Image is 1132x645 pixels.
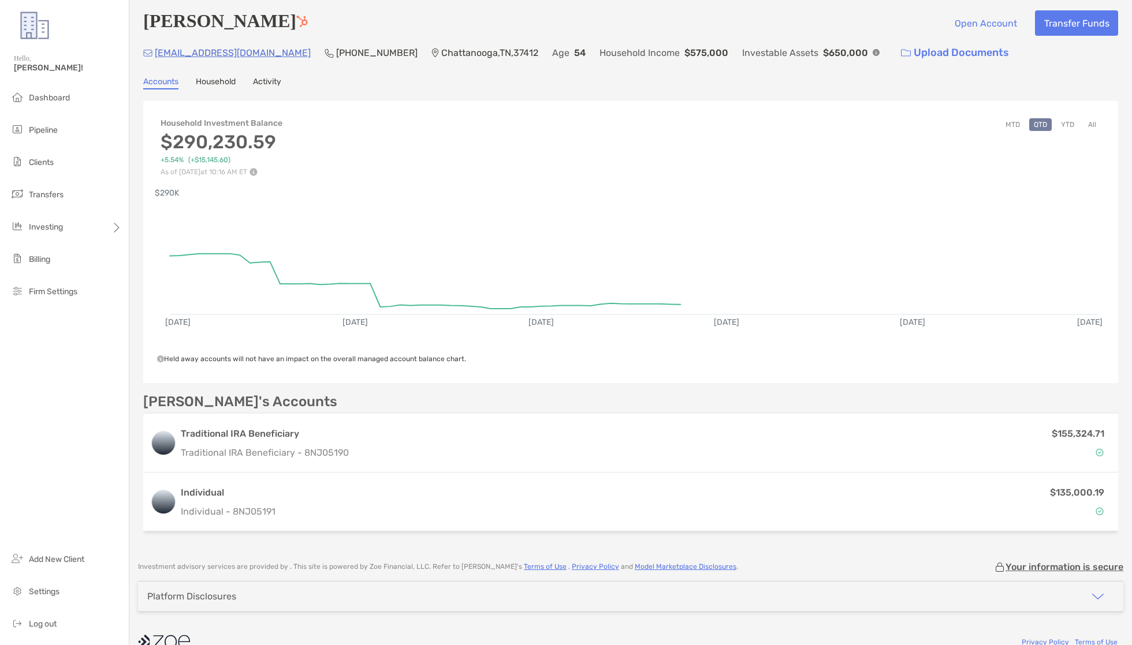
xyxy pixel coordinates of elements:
p: $575,000 [684,46,728,60]
text: [DATE] [714,317,739,327]
a: Terms of Use [524,562,567,571]
img: Account Status icon [1096,507,1104,515]
span: Dashboard [29,93,70,103]
h4: Household Investment Balance [161,118,282,128]
span: Log out [29,619,57,629]
img: Account Status icon [1096,448,1104,456]
span: Firm Settings [29,287,77,297]
img: logo account [152,432,175,455]
p: Investable Assets [742,46,818,60]
img: Location Icon [431,48,439,58]
a: Go to Hubspot Deal [296,10,308,31]
p: Age [552,46,569,60]
a: Upload Documents [893,40,1016,65]
img: billing icon [10,252,24,265]
h3: Traditional IRA Beneficiary [181,427,349,441]
img: clients icon [10,155,24,168]
button: YTD [1056,118,1079,131]
span: Held away accounts will not have an impact on the overall managed account balance chart. [157,355,466,363]
span: Transfers [29,190,64,200]
p: $135,000.19 [1050,485,1104,500]
text: [DATE] [165,317,191,327]
img: logo account [152,490,175,513]
span: Add New Client [29,554,84,564]
img: Performance Info [250,168,258,176]
text: [DATE] [342,317,368,327]
a: Household [196,77,236,89]
button: All [1083,118,1101,131]
img: logout icon [10,616,24,630]
span: Investing [29,222,63,232]
p: [PHONE_NUMBER] [336,46,418,60]
span: Billing [29,254,50,264]
p: Investment advisory services are provided by . This site is powered by Zoe Financial, LLC. Refer ... [138,562,738,571]
span: +5.54% [161,156,184,164]
img: Zoe Logo [14,5,55,46]
span: [PERSON_NAME]! [14,63,122,73]
span: Pipeline [29,125,58,135]
a: Privacy Policy [572,562,619,571]
p: Individual - 8NJ05191 [181,504,275,519]
text: [DATE] [900,317,925,327]
text: [DATE] [1077,317,1103,327]
img: firm-settings icon [10,284,24,298]
img: Email Icon [143,50,152,57]
button: MTD [1001,118,1025,131]
p: [EMAIL_ADDRESS][DOMAIN_NAME] [155,46,311,60]
img: icon arrow [1091,590,1105,603]
img: transfers icon [10,187,24,201]
img: Info Icon [873,49,880,56]
img: pipeline icon [10,122,24,136]
img: Phone Icon [325,48,334,58]
img: dashboard icon [10,90,24,104]
button: Transfer Funds [1035,10,1118,36]
p: [PERSON_NAME]'s Accounts [143,395,337,409]
a: Accounts [143,77,178,89]
text: $290K [155,188,180,198]
button: QTD [1029,118,1052,131]
p: $155,324.71 [1052,426,1104,441]
p: $650,000 [823,46,868,60]
span: Clients [29,157,54,167]
span: Settings [29,587,59,597]
img: investing icon [10,219,24,233]
p: Traditional IRA Beneficiary - 8NJ05190 [181,445,349,460]
img: add_new_client icon [10,552,24,565]
a: Model Marketplace Disclosures [635,562,736,571]
h3: $290,230.59 [161,131,282,153]
p: Your information is secure [1006,561,1123,572]
p: Household Income [599,46,680,60]
img: button icon [901,49,911,57]
text: [DATE] [528,317,554,327]
span: (+$15,145.60) [188,156,230,164]
a: Activity [253,77,281,89]
h4: [PERSON_NAME] [143,10,308,36]
p: 54 [574,46,586,60]
div: Platform Disclosures [147,591,236,602]
p: Chattanooga , TN , 37412 [441,46,538,60]
p: As of [DATE] at 10:16 AM ET [161,168,282,176]
h3: Individual [181,486,275,500]
button: Open Account [945,10,1026,36]
img: Hubspot Icon [296,16,308,27]
img: settings icon [10,584,24,598]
